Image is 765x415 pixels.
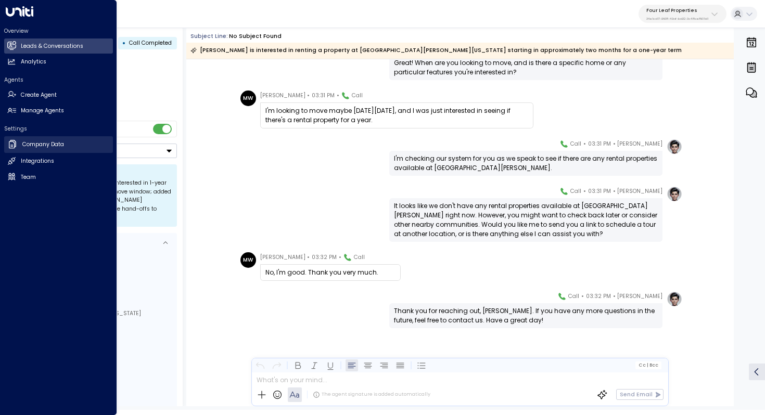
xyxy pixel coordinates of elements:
[667,139,682,154] img: profile-logo.png
[307,90,310,101] span: •
[613,139,616,149] span: •
[270,359,283,371] button: Redo
[21,42,83,50] h2: Leads & Conversations
[4,38,113,54] a: Leads & Conversations
[570,139,581,149] span: Call
[639,5,726,23] button: Four Leaf Properties34e1cd17-0f68-49af-bd32-3c48ce8611d1
[339,252,341,263] span: •
[21,107,64,115] h2: Manage Agents
[312,90,335,101] span: 03:31 PM
[240,90,256,106] div: MW
[4,136,113,153] a: Company Data
[190,32,228,40] span: Subject Line:
[635,361,661,369] button: Cc|Bcc
[4,170,113,185] a: Team
[265,268,396,277] div: No, I'm good. Thank you very much.
[254,359,266,371] button: Undo
[568,291,579,302] span: Call
[583,139,586,149] span: •
[588,186,611,197] span: 03:31 PM
[313,391,430,398] div: The agent signature is added automatically
[583,186,586,197] span: •
[307,252,310,263] span: •
[21,91,57,99] h2: Create Agent
[4,125,113,133] h2: Settings
[122,36,126,50] div: •
[21,157,54,165] h2: Integrations
[646,7,708,14] p: Four Leaf Properties
[240,252,256,268] div: MW
[617,139,662,149] span: [PERSON_NAME]
[352,90,363,101] span: Call
[646,362,648,368] span: |
[129,39,172,47] span: Call Completed
[617,186,662,197] span: [PERSON_NAME]
[4,87,113,102] a: Create Agent
[4,76,113,84] h2: Agents
[570,186,581,197] span: Call
[190,45,682,56] div: [PERSON_NAME] is interested in renting a property at [GEOGRAPHIC_DATA][PERSON_NAME][US_STATE] sta...
[667,186,682,202] img: profile-logo.png
[394,201,658,239] div: It looks like we don't have any rental properties available at [GEOGRAPHIC_DATA][PERSON_NAME] rig...
[260,90,305,101] span: [PERSON_NAME]
[4,55,113,70] a: Analytics
[639,362,658,368] span: Cc Bcc
[354,252,365,263] span: Call
[312,252,337,263] span: 03:32 PM
[265,106,528,125] div: I'm looking to move maybe [DATE][DATE], and I was just interested in seeing if there's a rental p...
[394,58,658,77] div: Great! When are you looking to move, and is there a specific home or any particular features you'...
[613,186,616,197] span: •
[4,154,113,169] a: Integrations
[394,306,658,325] div: Thank you for reaching out, [PERSON_NAME]. If you have any more questions in the future, feel fre...
[586,291,611,302] span: 03:32 PM
[613,291,616,302] span: •
[4,103,113,119] a: Manage Agents
[4,27,113,35] h2: Overview
[22,140,64,149] h2: Company Data
[21,173,36,181] h2: Team
[667,291,682,307] img: profile-logo.png
[617,291,662,302] span: [PERSON_NAME]
[260,252,305,263] span: [PERSON_NAME]
[581,291,584,302] span: •
[394,154,658,173] div: I'm checking our system for you as we speak to see if there are any rental properties available a...
[646,17,708,21] p: 34e1cd17-0f68-49af-bd32-3c48ce8611d1
[21,58,46,66] h2: Analytics
[229,32,282,41] div: No subject found
[337,90,339,101] span: •
[588,139,611,149] span: 03:31 PM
